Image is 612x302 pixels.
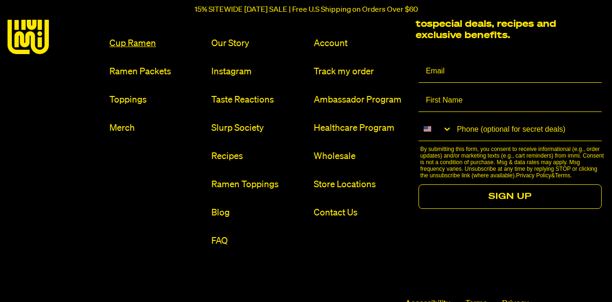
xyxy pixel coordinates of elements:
button: SIGN UP [418,184,602,209]
a: Store Locations [314,178,408,191]
a: Healthcare Program [314,122,408,135]
a: Terms [555,172,570,179]
a: Blog [211,207,306,219]
a: Instagram [211,65,306,78]
a: Recipes [211,150,306,163]
input: Phone (optional for secret deals) [452,118,602,141]
a: Slurp Society [211,122,306,135]
input: Email [418,59,602,83]
input: First Name [418,88,602,112]
a: Merch [109,122,204,135]
h2: Join our newsletter for access to special deals, recipes and exclusive benefits. [416,7,578,41]
img: immieats [8,7,49,54]
p: By submitting this form, you consent to receive informational (e.g., order updates) and/or market... [420,146,604,179]
img: United States [424,125,431,133]
a: Ramen Packets [109,65,204,78]
a: Toppings [109,94,204,106]
button: Search Countries [418,118,452,140]
a: Track my order [314,65,408,78]
a: Privacy Policy [516,172,551,179]
a: Ambassador Program [314,94,408,106]
a: FAQ [211,235,306,247]
p: 15% SITEWIDE [DATE] SALE | Free U.S Shipping on Orders Over $60 [194,6,418,14]
a: Cup Ramen [109,37,204,50]
a: Our Story [211,37,306,50]
a: Account [314,37,408,50]
a: Contact Us [314,207,408,219]
a: Wholesale [314,150,408,163]
a: Taste Reactions [211,94,306,106]
a: Ramen Toppings [211,178,306,191]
